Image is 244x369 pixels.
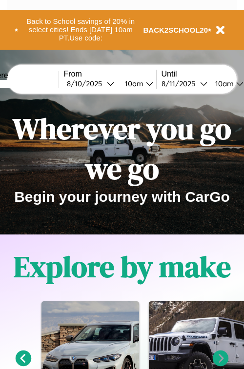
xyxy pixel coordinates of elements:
b: BACK2SCHOOL20 [143,26,208,34]
div: 8 / 11 / 2025 [162,79,200,88]
button: 8/10/2025 [64,78,117,89]
button: 10am [117,78,156,89]
button: Back to School savings of 20% in select cities! Ends [DATE] 10am PT.Use code: [18,15,143,45]
h1: Explore by make [14,247,231,287]
div: 8 / 10 / 2025 [67,79,107,88]
div: 10am [120,79,146,88]
label: From [64,70,156,78]
div: 10am [210,79,236,88]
